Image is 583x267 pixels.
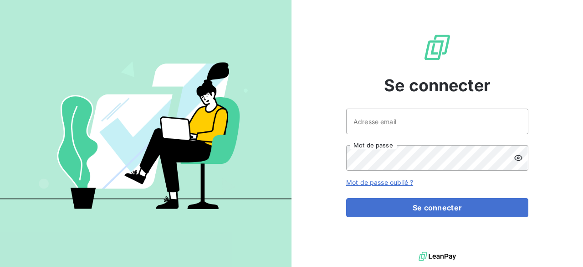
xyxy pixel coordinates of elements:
img: logo [419,250,456,263]
img: Logo LeanPay [423,33,452,62]
button: Se connecter [346,198,528,217]
span: Se connecter [384,73,491,98]
a: Mot de passe oublié ? [346,178,413,186]
input: placeholder [346,109,528,134]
